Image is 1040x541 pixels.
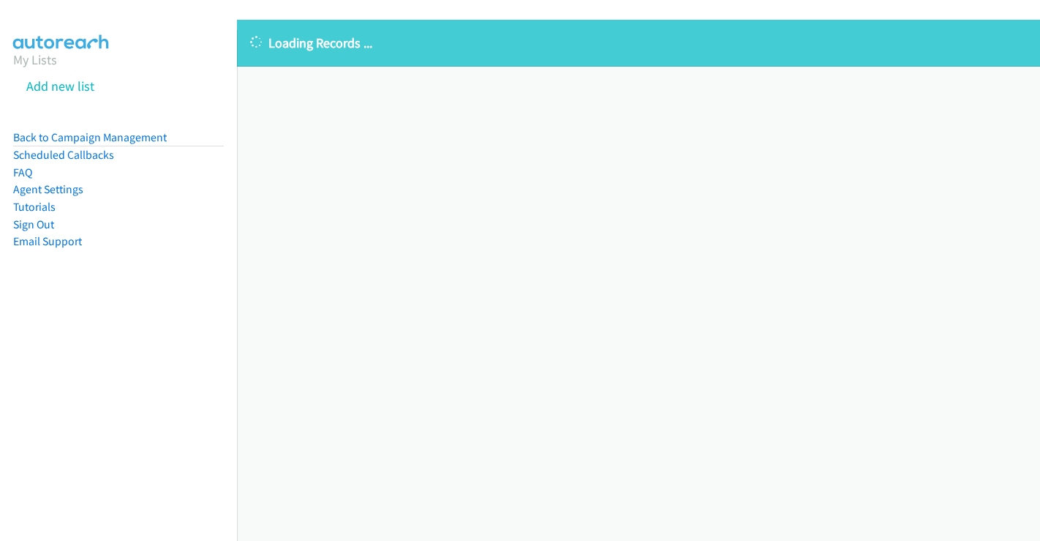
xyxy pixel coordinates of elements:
[13,51,57,68] a: My Lists
[13,148,114,162] a: Scheduled Callbacks
[250,33,1027,53] p: Loading Records ...
[13,200,56,214] a: Tutorials
[13,234,82,248] a: Email Support
[26,78,94,94] a: Add new list
[13,182,83,196] a: Agent Settings
[13,130,167,144] a: Back to Campaign Management
[13,217,54,231] a: Sign Out
[13,165,32,179] a: FAQ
